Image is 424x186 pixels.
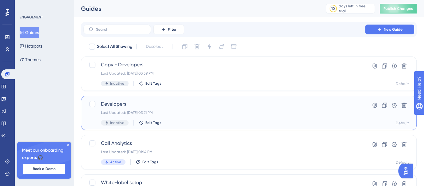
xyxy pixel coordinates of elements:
[81,4,310,13] div: Guides
[142,160,158,165] span: Edit Tags
[97,43,133,50] span: Select All Showing
[20,41,42,52] button: Hotspots
[20,54,40,65] button: Themes
[384,27,403,32] span: New Guide
[380,4,417,14] button: Publish Changes
[14,2,38,9] span: Need Help?
[398,162,417,180] iframe: UserGuiding AI Assistant Launcher
[20,15,43,20] div: ENGAGEMENT
[110,81,124,86] span: Inactive
[384,6,413,11] span: Publish Changes
[110,160,121,165] span: Active
[23,164,65,174] button: Book a Demo
[140,41,168,52] button: Deselect
[365,25,414,34] button: New Guide
[33,166,56,171] span: Book a Demo
[101,100,348,108] span: Developers
[139,120,161,125] button: Edit Tags
[168,27,176,32] span: Filter
[101,110,348,115] div: Last Updated: [DATE] 03:21 PM
[146,43,163,50] span: Deselect
[96,27,146,32] input: Search
[339,4,373,14] div: days left in free trial
[153,25,184,34] button: Filter
[101,149,348,154] div: Last Updated: [DATE] 01:14 PM
[139,81,161,86] button: Edit Tags
[20,27,39,38] button: Guides
[396,81,409,86] div: Default
[145,81,161,86] span: Edit Tags
[101,61,348,68] span: Copy - Developers
[396,160,409,165] div: Default
[101,140,348,147] span: Call Analytics
[101,71,348,76] div: Last Updated: [DATE] 03:59 PM
[331,6,335,11] div: 10
[396,121,409,126] div: Default
[22,147,66,161] span: Meet our onboarding experts 🎧
[110,120,124,125] span: Inactive
[145,120,161,125] span: Edit Tags
[136,160,158,165] button: Edit Tags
